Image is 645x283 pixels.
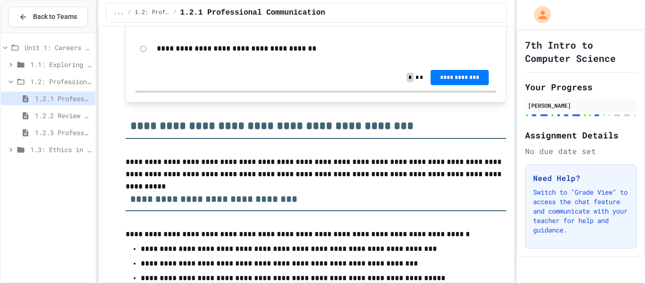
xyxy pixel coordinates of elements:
span: / [127,9,131,17]
h1: 7th Intro to Computer Science [525,38,637,65]
div: No due date set [525,146,637,157]
span: 1.2.3 Professional Communication Challenge [35,128,92,137]
button: Back to Teams [8,7,88,27]
span: 1.2.1 Professional Communication [35,94,92,103]
h3: Need Help? [533,172,628,184]
span: 1.1: Exploring CS Careers [30,60,92,69]
span: Back to Teams [33,12,77,22]
div: My Account [524,4,553,26]
span: 1.2: Professional Communication [135,9,170,17]
span: ... [114,9,124,17]
span: 1.2: Professional Communication [30,77,92,86]
span: 1.2.2 Review - Professional Communication [35,111,92,120]
div: [PERSON_NAME] [528,101,634,110]
h2: Your Progress [525,80,637,94]
span: 1.2.1 Professional Communication [180,7,325,18]
span: / [173,9,176,17]
span: Unit 1: Careers & Professionalism [25,43,92,52]
h2: Assignment Details [525,129,637,142]
span: 1.3: Ethics in Computing [30,145,92,154]
p: Switch to "Grade View" to access the chat feature and communicate with your teacher for help and ... [533,188,628,235]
